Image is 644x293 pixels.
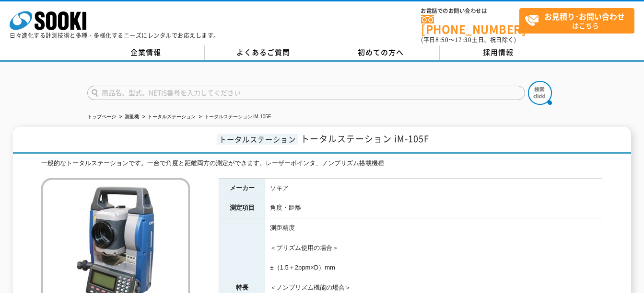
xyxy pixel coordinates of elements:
td: 角度・距離 [265,198,602,218]
span: トータルステーション [217,134,298,145]
a: トップページ [87,114,116,119]
p: 日々進化する計測技術と多種・多様化するニーズにレンタルでお応えします。 [10,33,220,38]
th: メーカー [219,178,265,198]
span: 17:30 [455,35,472,44]
th: 測定項目 [219,198,265,218]
div: 一般的なトータルステーションです。一台で角度と距離両方の測定ができます。レーザーポインタ、ノンプリズム搭載機種 [41,158,602,169]
a: 企業情報 [87,45,205,60]
a: トータルステーション [148,114,196,119]
li: トータルステーション iM-105F [197,112,271,122]
img: btn_search.png [528,81,552,105]
span: 初めての方へ [358,47,404,57]
span: お電話でのお問い合わせは [421,8,519,14]
a: 測量機 [125,114,139,119]
a: 採用情報 [440,45,557,60]
span: はこちら [525,9,634,33]
strong: お見積り･お問い合わせ [544,11,625,22]
span: 8:50 [435,35,449,44]
span: トータルステーション iM-105F [301,132,429,145]
a: お見積り･お問い合わせはこちら [519,8,634,34]
span: (平日 ～ 土日、祝日除く) [421,35,516,44]
a: [PHONE_NUMBER] [421,15,519,34]
input: 商品名、型式、NETIS番号を入力してください [87,86,525,100]
a: よくあるご質問 [205,45,322,60]
td: ソキア [265,178,602,198]
a: 初めての方へ [322,45,440,60]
